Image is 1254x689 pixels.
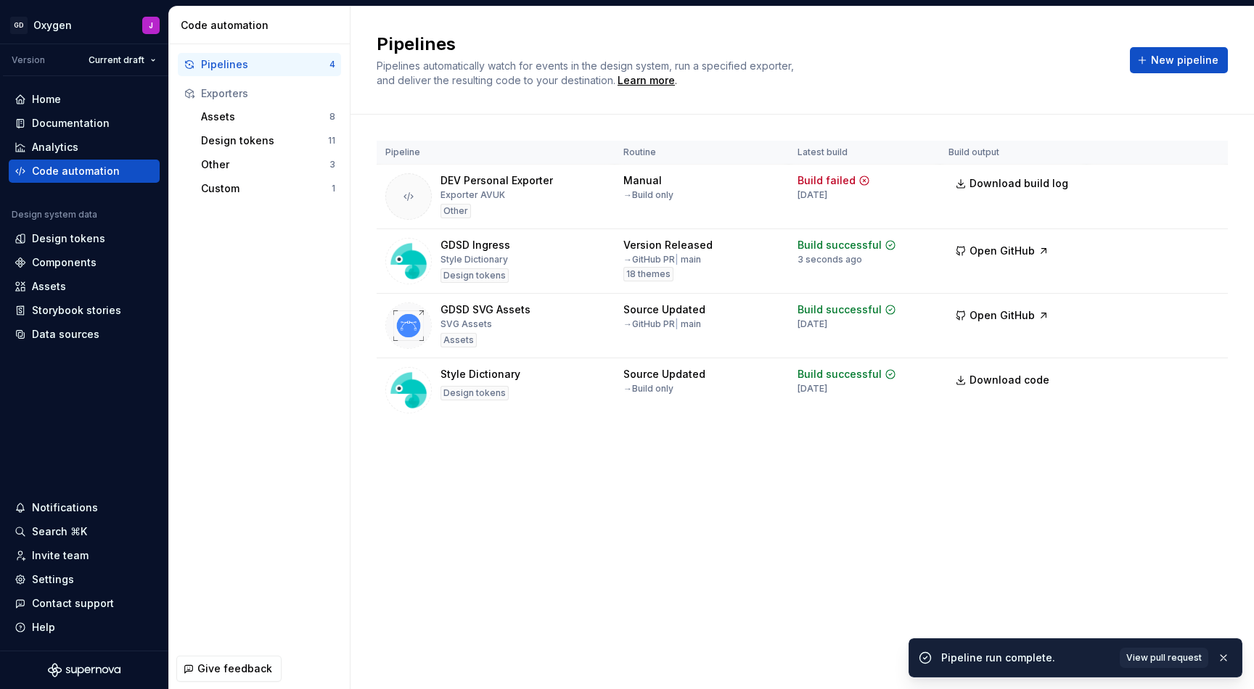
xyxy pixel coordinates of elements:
[201,86,335,101] div: Exporters
[9,251,160,274] a: Components
[798,302,882,317] div: Build successful
[176,656,282,682] button: Give feedback
[89,54,144,66] span: Current draft
[798,367,882,381] div: Build successful
[940,141,1086,165] th: Build output
[798,254,862,265] div: 3 seconds ago
[798,318,827,330] div: [DATE]
[32,116,110,131] div: Documentation
[329,159,335,170] div: 3
[201,57,329,72] div: Pipelines
[9,592,160,615] button: Contact support
[623,254,701,265] div: → GitHub PR main
[798,173,856,188] div: Build failed
[377,33,1112,56] h2: Pipelines
[332,183,335,194] div: 1
[32,140,78,154] div: Analytics
[9,275,160,298] a: Assets
[440,318,492,330] div: SVG Assets
[328,135,335,147] div: 11
[440,204,471,218] div: Other
[32,255,97,270] div: Components
[9,544,160,567] a: Invite team
[9,568,160,591] a: Settings
[970,176,1068,191] span: Download build log
[675,318,679,329] span: |
[440,254,508,265] div: Style Dictionary
[615,141,789,165] th: Routine
[623,189,673,201] div: → Build only
[32,548,89,563] div: Invite team
[9,496,160,519] button: Notifications
[1120,648,1208,668] a: View pull request
[32,620,55,635] div: Help
[32,524,87,539] div: Search ⌘K
[197,661,272,676] span: Give feedback
[941,651,1111,665] div: Pipeline run complete.
[195,177,341,200] button: Custom1
[970,373,1049,387] span: Download code
[970,244,1035,258] span: Open GitHub
[623,173,662,188] div: Manual
[201,181,332,196] div: Custom
[948,238,1056,264] button: Open GitHub
[623,238,713,252] div: Version Released
[798,238,882,252] div: Build successful
[675,254,679,265] span: |
[1151,53,1218,67] span: New pipeline
[623,318,701,330] div: → GitHub PR main
[32,279,66,294] div: Assets
[32,596,114,611] div: Contact support
[948,170,1078,197] button: Download build log
[32,231,105,246] div: Design tokens
[440,302,530,317] div: GDSD SVG Assets
[48,663,120,677] svg: Supernova Logo
[201,110,329,124] div: Assets
[440,238,510,252] div: GDSD Ingress
[9,616,160,639] button: Help
[195,129,341,152] a: Design tokens11
[948,311,1056,323] a: Open GitHub
[789,141,940,165] th: Latest build
[9,112,160,135] a: Documentation
[82,50,163,70] button: Current draft
[9,160,160,183] a: Code automation
[440,268,509,283] div: Design tokens
[440,367,520,381] div: Style Dictionary
[178,53,341,76] button: Pipelines4
[623,302,705,317] div: Source Updated
[623,367,705,381] div: Source Updated
[32,92,61,107] div: Home
[149,20,153,31] div: J
[12,54,45,66] div: Version
[10,17,28,34] div: GD
[440,173,553,188] div: DEV Personal Exporter
[948,302,1056,329] button: Open GitHub
[623,383,673,395] div: → Build only
[615,75,677,86] span: .
[1130,47,1228,73] button: New pipeline
[32,572,74,587] div: Settings
[377,59,797,86] span: Pipelines automatically watch for events in the design system, run a specified exporter, and deli...
[618,73,675,88] div: Learn more
[440,386,509,400] div: Design tokens
[195,153,341,176] button: Other3
[12,209,97,220] div: Design system data
[9,520,160,543] button: Search ⌘K
[32,164,120,178] div: Code automation
[798,189,827,201] div: [DATE]
[948,247,1056,259] a: Open GitHub
[33,18,72,33] div: Oxygen
[32,303,121,318] div: Storybook stories
[377,141,615,165] th: Pipeline
[1126,652,1202,664] span: View pull request
[9,323,160,346] a: Data sources
[948,367,1059,393] a: Download code
[32,327,99,342] div: Data sources
[32,500,98,515] div: Notifications
[626,268,671,280] span: 18 themes
[9,227,160,250] a: Design tokens
[195,105,341,128] button: Assets8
